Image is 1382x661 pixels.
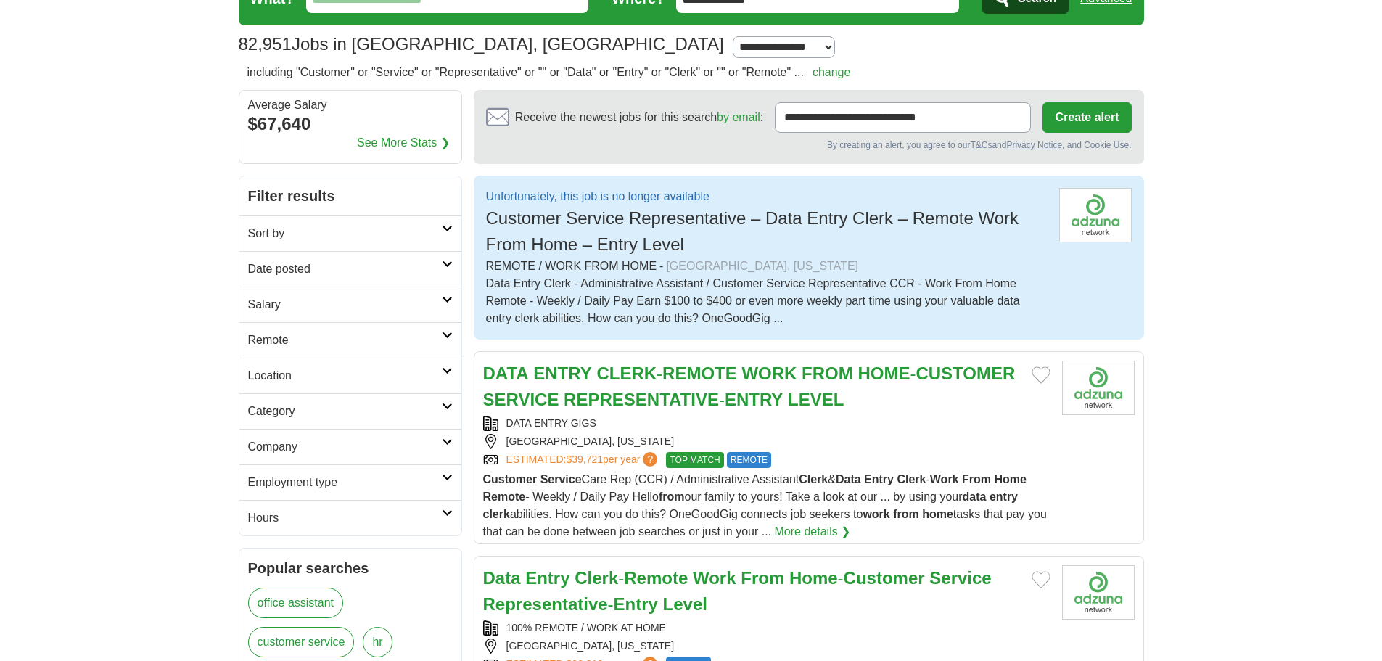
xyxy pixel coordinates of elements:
a: office assistant [248,588,344,618]
strong: SERVICE [483,390,559,409]
strong: Clerk [799,473,828,485]
h2: Popular searches [248,557,453,579]
a: hr [363,627,392,657]
h2: Salary [248,296,442,313]
strong: data [963,490,987,503]
div: [GEOGRAPHIC_DATA], [US_STATE] [666,258,858,275]
strong: Home [789,568,838,588]
strong: HOME [857,364,910,383]
strong: Remote [624,568,688,588]
div: Average Salary [248,99,453,111]
strong: Data [483,568,521,588]
img: Company logo [1062,361,1135,415]
img: Careerbuilder (DPG) logo [1059,188,1132,242]
strong: LEVEL [788,390,844,409]
div: By creating an alert, you agree to our and , and Cookie Use. [486,139,1132,152]
a: DATA ENTRY CLERK-REMOTE WORK FROM HOME-CUSTOMER SERVICE REPRESENTATIVE-ENTRY LEVEL [483,364,1016,409]
h2: Date posted [248,260,442,278]
span: Customer Service Representative – Data Entry Clerk – Remote Work From Home – Entry Level [486,208,1019,254]
button: Add to favorite jobs [1032,571,1050,588]
strong: Data [836,473,861,485]
span: TOP MATCH [666,452,723,468]
button: Add to favorite jobs [1032,366,1050,384]
a: change [813,66,851,78]
strong: DATA [483,364,529,383]
strong: Representative [483,594,608,614]
strong: Service [929,568,991,588]
a: customer service [248,627,355,657]
h2: Location [248,367,442,385]
a: More details ❯ [775,523,851,541]
a: Category [239,393,461,429]
strong: Home [994,473,1026,485]
strong: from [893,508,919,520]
button: Create alert [1042,102,1131,133]
h2: Employment type [248,474,442,491]
strong: Work [930,473,959,485]
strong: Work [693,568,736,588]
h2: including "Customer" or "Service" or "Representative" or "" or "Data" or "Entry" or "Clerk" or ""... [247,64,851,81]
strong: clerk [483,508,510,520]
strong: ENTRY [725,390,783,409]
span: Receive the newest jobs for this search : [515,109,763,126]
strong: From [962,473,991,485]
h2: Hours [248,509,442,527]
a: Sort by [239,215,461,251]
strong: CLERK [596,364,657,383]
span: $39,721 [566,453,603,465]
a: Privacy Notice [1006,140,1062,150]
strong: WORK [741,364,797,383]
strong: Clerk [575,568,618,588]
strong: home [922,508,953,520]
strong: ENTRY [533,364,591,383]
strong: Customer [844,568,925,588]
strong: FROM [802,364,853,383]
a: Employment type [239,464,461,500]
strong: CUSTOMER [916,364,1015,383]
strong: Customer [483,473,538,485]
div: $67,640 [248,111,453,137]
strong: From [741,568,784,588]
div: DATA ENTRY GIGS [483,416,1050,431]
strong: Clerk [897,473,926,485]
p: Unfortunately, this job is no longer available [486,188,1048,205]
span: REMOTE [727,452,771,468]
a: Hours [239,500,461,535]
a: T&Cs [970,140,992,150]
a: Location [239,358,461,393]
strong: Entry [864,473,894,485]
a: Remote [239,322,461,358]
h2: Company [248,438,442,456]
strong: Entry [614,594,658,614]
strong: REPRESENTATIVE [564,390,719,409]
h2: Remote [248,332,442,349]
h1: Jobs in [GEOGRAPHIC_DATA], [GEOGRAPHIC_DATA] [239,34,724,54]
span: 82,951 [239,31,292,57]
strong: Entry [525,568,569,588]
strong: Level [663,594,707,614]
a: See More Stats ❯ [357,134,450,152]
strong: work [863,508,889,520]
span: - [659,258,663,275]
a: Data Entry Clerk-Remote Work From Home-Customer Service Representative-Entry Level [483,568,992,614]
a: Date posted [239,251,461,287]
h2: Sort by [248,225,442,242]
span: Care Rep (CCR) / Administrative Assistant & - - Weekly / Daily Pay Hello our family to yours! Tak... [483,473,1047,538]
span: ? [643,452,657,467]
div: 100% REMOTE / WORK AT HOME [483,620,1050,636]
a: by email [717,111,760,123]
div: Data Entry Clerk - Administrative Assistant / Customer Service Representative CCR - Work From Hom... [486,275,1048,327]
strong: Service [540,473,582,485]
strong: Remote [483,490,526,503]
strong: entry [990,490,1018,503]
h2: Filter results [239,176,461,215]
strong: REMOTE [662,364,737,383]
strong: from [659,490,685,503]
a: Company [239,429,461,464]
a: ESTIMATED:$39,721per year? [506,452,661,468]
img: Company logo [1062,565,1135,620]
a: Salary [239,287,461,322]
div: [GEOGRAPHIC_DATA], [US_STATE] [483,639,1050,654]
h2: Category [248,403,442,420]
div: [GEOGRAPHIC_DATA], [US_STATE] [483,434,1050,449]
